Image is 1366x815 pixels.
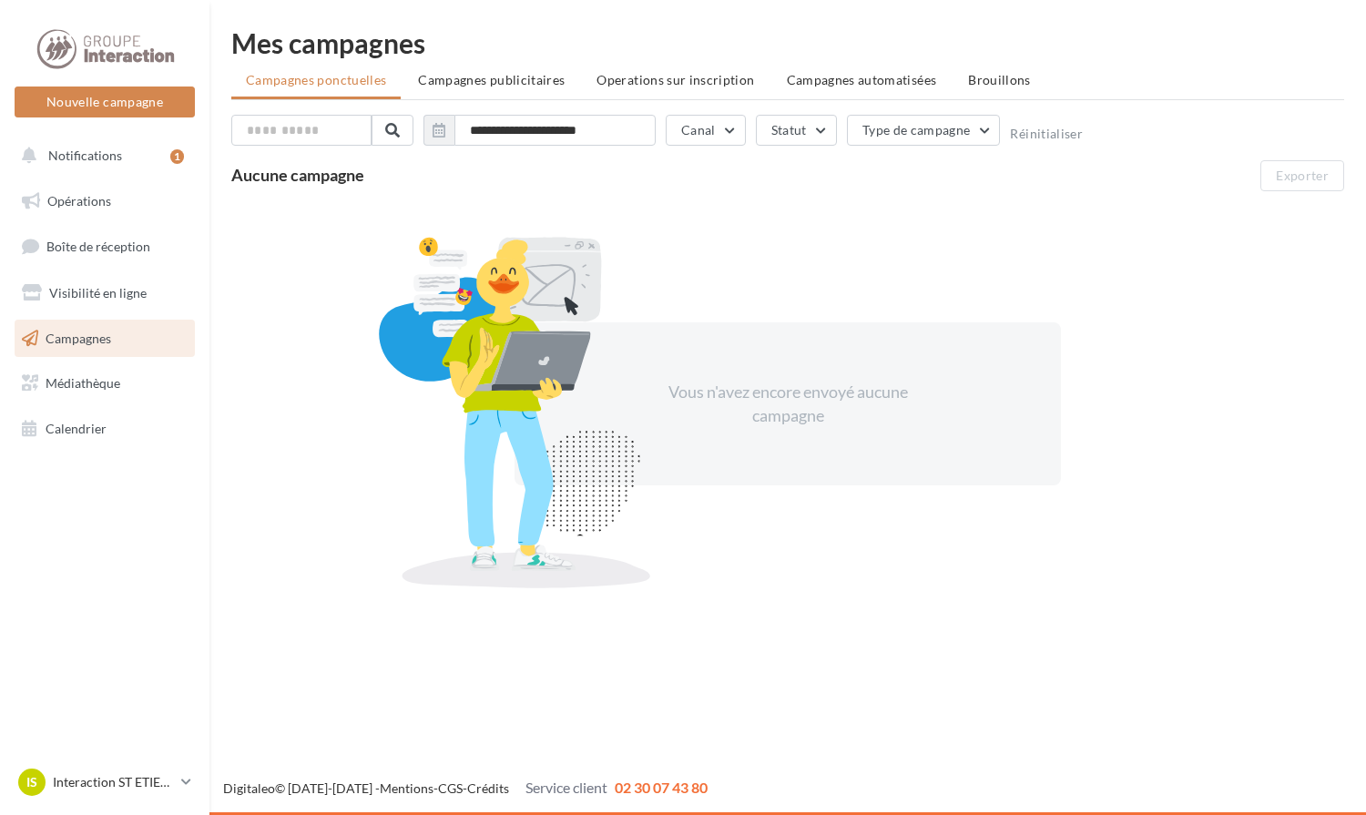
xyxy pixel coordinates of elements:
span: Brouillons [968,72,1031,87]
button: Exporter [1260,160,1344,191]
span: Visibilité en ligne [49,285,147,301]
span: Campagnes publicitaires [418,72,565,87]
div: Vous n'avez encore envoyé aucune campagne [631,381,944,427]
span: Campagnes automatisées [787,72,937,87]
span: Operations sur inscription [596,72,754,87]
span: Service client [525,779,607,796]
a: Campagnes [11,320,199,358]
a: CGS [438,780,463,796]
a: Opérations [11,182,199,220]
span: IS [26,773,37,791]
a: IS Interaction ST ETIENNE [15,765,195,800]
button: Statut [756,115,837,146]
span: Aucune campagne [231,165,364,185]
span: Opérations [47,193,111,209]
span: Notifications [48,148,122,163]
a: Crédits [467,780,509,796]
a: Calendrier [11,410,199,448]
a: Visibilité en ligne [11,274,199,312]
button: Type de campagne [847,115,1001,146]
a: Digitaleo [223,780,275,796]
button: Canal [666,115,746,146]
span: Boîte de réception [46,239,150,254]
button: Réinitialiser [1010,127,1083,141]
span: Médiathèque [46,375,120,391]
span: © [DATE]-[DATE] - - - [223,780,708,796]
span: Campagnes [46,330,111,345]
div: 1 [170,149,184,164]
button: Nouvelle campagne [15,87,195,117]
a: Boîte de réception [11,227,199,266]
span: 02 30 07 43 80 [615,779,708,796]
button: Notifications 1 [11,137,191,175]
div: Mes campagnes [231,29,1344,56]
a: Médiathèque [11,364,199,402]
p: Interaction ST ETIENNE [53,773,174,791]
span: Calendrier [46,421,107,436]
a: Mentions [380,780,433,796]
